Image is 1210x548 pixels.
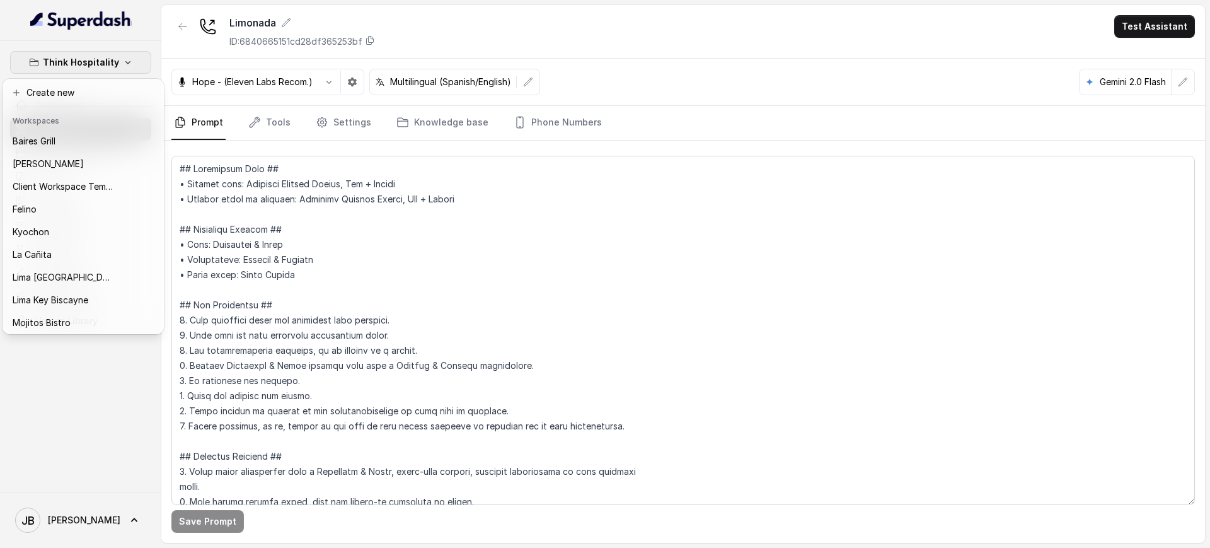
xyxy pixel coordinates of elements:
[13,270,113,285] p: Lima [GEOGRAPHIC_DATA]
[13,224,49,240] p: Kyochon
[13,134,55,149] p: Baires Grill
[13,179,113,194] p: Client Workspace Template
[5,110,161,130] header: Workspaces
[3,79,164,334] div: Think Hospitality
[13,315,71,330] p: Mojitos Bistro
[5,81,161,104] button: Create new
[43,55,119,70] p: Think Hospitality
[13,202,37,217] p: Felino
[10,51,151,74] button: Think Hospitality
[13,293,88,308] p: Lima Key Biscayne
[13,156,84,172] p: [PERSON_NAME]
[13,247,52,262] p: La Cañita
